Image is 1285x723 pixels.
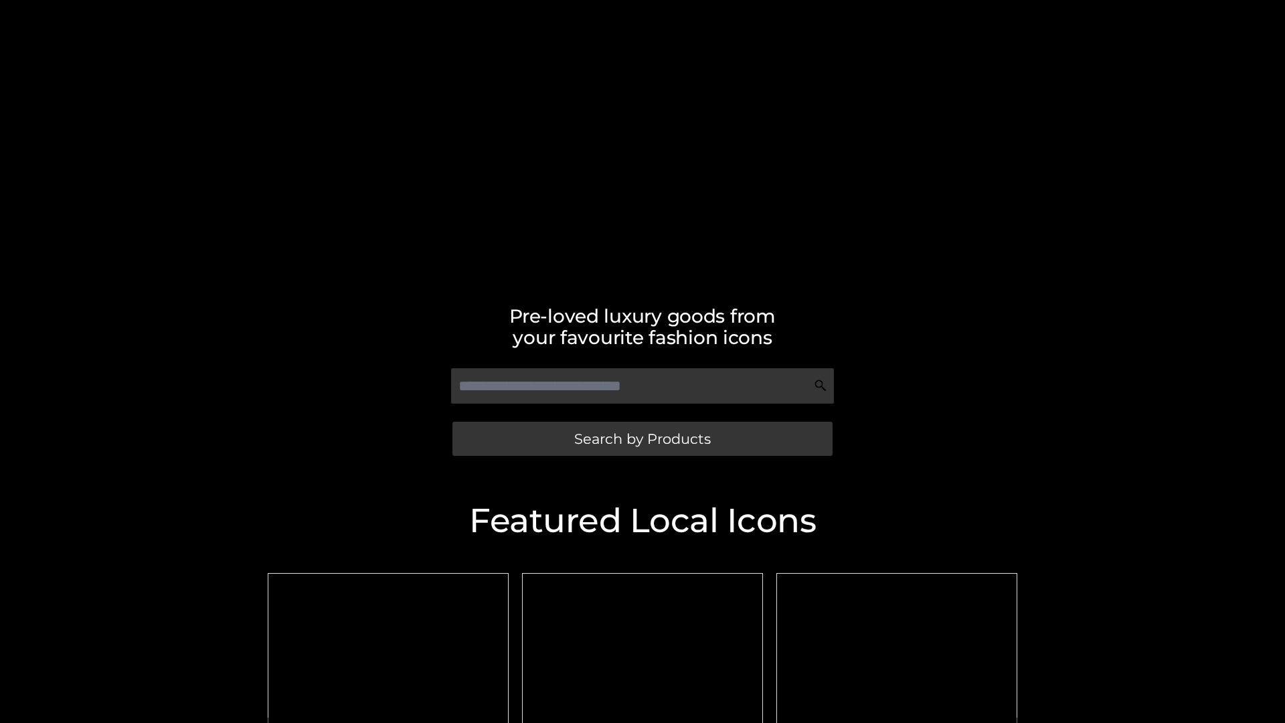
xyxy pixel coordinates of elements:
[814,379,827,392] img: Search Icon
[261,305,1024,348] h2: Pre-loved luxury goods from your favourite fashion icons
[574,432,711,446] span: Search by Products
[452,422,833,456] a: Search by Products
[261,504,1024,538] h2: Featured Local Icons​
